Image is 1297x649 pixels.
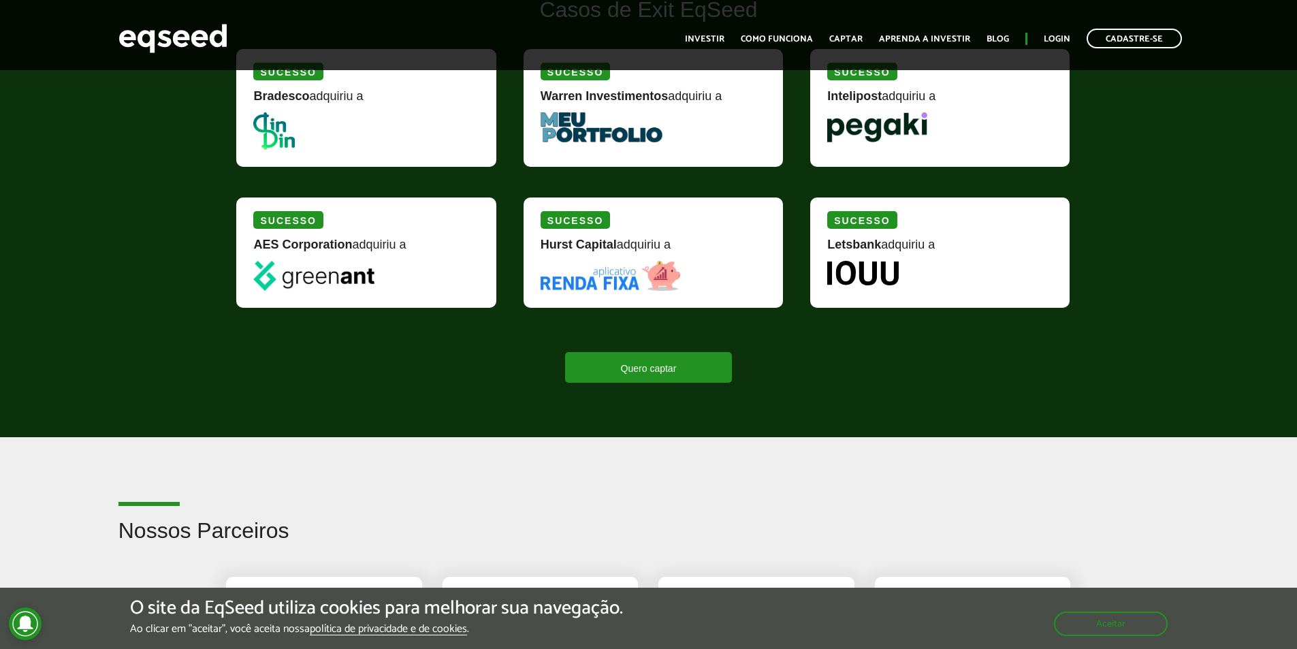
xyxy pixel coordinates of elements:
div: Sucesso [827,63,897,80]
h2: Nossos Parceiros [118,519,1179,563]
a: Como funciona [741,35,813,44]
strong: Hurst Capital [541,238,617,251]
strong: Bradesco [253,89,309,103]
a: política de privacidade e de cookies [310,624,467,635]
img: greenant [253,261,374,291]
a: Blog [987,35,1009,44]
a: Cadastre-se [1087,29,1182,48]
strong: Letsbank [827,238,881,251]
img: Iouu [827,261,899,285]
button: Aceitar [1054,612,1168,636]
h5: O site da EqSeed utiliza cookies para melhorar sua navegação. [130,598,623,619]
div: adquiriu a [541,90,766,112]
div: Sucesso [253,211,323,229]
img: Renda Fixa [541,261,681,291]
img: EqSeed [118,20,227,57]
a: Quero captar [565,352,733,383]
a: Aprenda a investir [879,35,970,44]
a: Captar [829,35,863,44]
a: Investir [685,35,724,44]
div: adquiriu a [541,238,766,261]
p: Ao clicar em "aceitar", você aceita nossa . [130,622,623,635]
div: adquiriu a [253,238,479,261]
img: Pegaki [827,112,927,142]
div: Sucesso [253,63,323,80]
div: adquiriu a [827,238,1053,261]
div: adquiriu a [253,90,479,112]
strong: AES Corporation [253,238,352,251]
div: Sucesso [541,63,610,80]
div: Sucesso [541,211,610,229]
a: Login [1044,35,1070,44]
div: Sucesso [827,211,897,229]
strong: Intelipost [827,89,882,103]
img: MeuPortfolio [541,112,662,142]
div: adquiriu a [827,90,1053,112]
strong: Warren Investimentos [541,89,668,103]
img: DinDin [253,112,294,150]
